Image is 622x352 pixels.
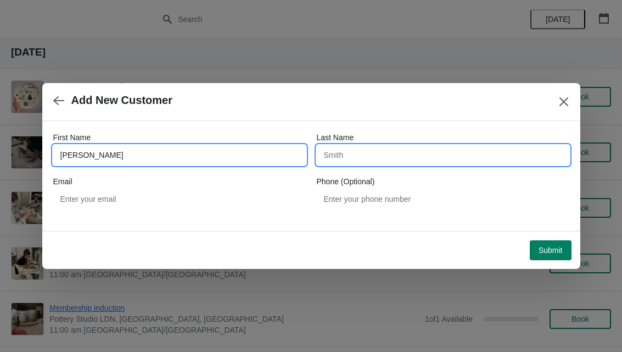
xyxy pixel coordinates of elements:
[530,240,571,260] button: Submit
[317,189,569,209] input: Enter your phone number
[554,92,574,112] button: Close
[317,176,375,187] label: Phone (Optional)
[53,189,306,209] input: Enter your email
[317,145,569,165] input: Smith
[53,176,72,187] label: Email
[53,132,91,143] label: First Name
[539,246,563,255] span: Submit
[317,132,354,143] label: Last Name
[53,145,306,165] input: John
[71,94,172,107] h2: Add New Customer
